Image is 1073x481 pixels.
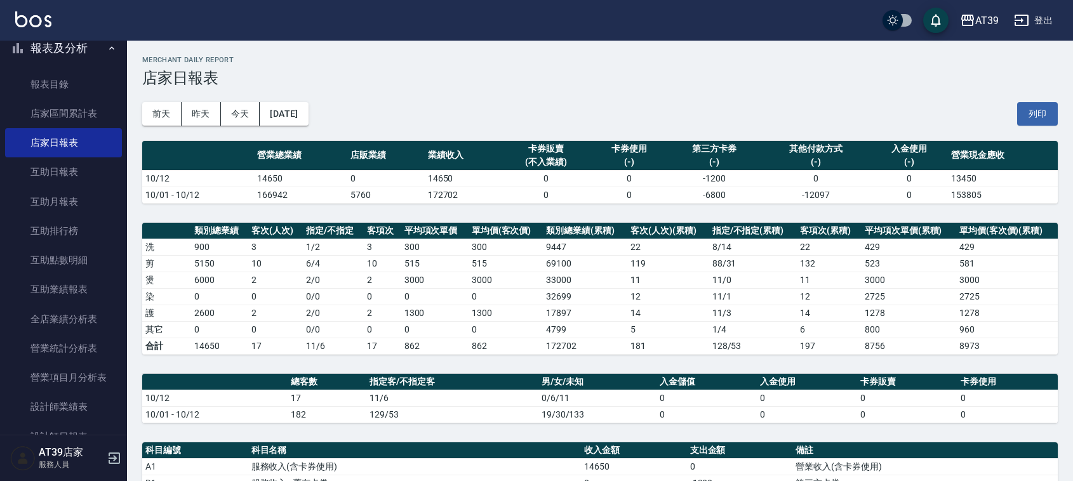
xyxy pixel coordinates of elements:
[191,223,248,239] th: 類別總業績
[401,255,469,272] td: 515
[543,338,627,354] td: 172702
[142,170,254,187] td: 10/12
[857,390,957,406] td: 0
[670,142,757,155] div: 第三方卡券
[5,70,122,99] a: 報表目錄
[248,321,303,338] td: 0
[425,141,502,171] th: 業績收入
[364,338,401,354] td: 17
[10,445,36,471] img: Person
[975,13,999,29] div: AT39
[288,374,367,390] th: 總客數
[425,187,502,203] td: 172702
[191,255,248,272] td: 5150
[957,390,1058,406] td: 0
[797,272,862,288] td: 11
[303,338,364,354] td: 11/6
[590,170,667,187] td: 0
[957,406,1058,423] td: 0
[543,321,627,338] td: 4799
[709,272,797,288] td: 11 / 0
[303,288,364,305] td: 0 / 0
[142,187,254,203] td: 10/01 - 10/12
[260,102,308,126] button: [DATE]
[590,187,667,203] td: 0
[142,321,191,338] td: 其它
[191,305,248,321] td: 2600
[401,338,469,354] td: 862
[923,8,949,33] button: save
[303,305,364,321] td: 2 / 0
[401,272,469,288] td: 3000
[948,170,1058,187] td: 13450
[948,187,1058,203] td: 153805
[709,305,797,321] td: 11 / 3
[364,272,401,288] td: 2
[142,305,191,321] td: 護
[594,142,664,155] div: 卡券使用
[347,141,424,171] th: 店販業績
[505,155,587,169] div: (不入業績)
[543,305,627,321] td: 17897
[142,406,288,423] td: 10/01 - 10/12
[543,272,627,288] td: 33000
[288,390,367,406] td: 17
[469,272,543,288] td: 3000
[709,321,797,338] td: 1 / 4
[364,239,401,255] td: 3
[182,102,221,126] button: 昨天
[5,32,122,65] button: 報表及分析
[709,255,797,272] td: 88 / 31
[191,288,248,305] td: 0
[254,170,347,187] td: 14650
[543,223,627,239] th: 類別總業績(累積)
[142,223,1058,355] table: a dense table
[797,223,862,239] th: 客項次(累積)
[797,288,862,305] td: 12
[248,338,303,354] td: 17
[364,223,401,239] th: 客項次
[862,338,956,354] td: 8756
[142,390,288,406] td: 10/12
[627,288,709,305] td: 12
[39,446,103,459] h5: AT39店家
[862,305,956,321] td: 1278
[142,272,191,288] td: 燙
[364,305,401,321] td: 2
[627,338,709,354] td: 181
[862,321,956,338] td: 800
[957,374,1058,390] th: 卡券使用
[687,442,793,459] th: 支出金額
[862,255,956,272] td: 523
[656,390,757,406] td: 0
[303,255,364,272] td: 6 / 4
[303,272,364,288] td: 2 / 0
[5,216,122,246] a: 互助排行榜
[347,170,424,187] td: 0
[191,239,248,255] td: 900
[538,390,656,406] td: 0/6/11
[761,170,871,187] td: 0
[757,374,857,390] th: 入金使用
[5,99,122,128] a: 店家區間累計表
[366,390,538,406] td: 11/6
[956,338,1058,354] td: 8973
[857,374,957,390] th: 卡券販賣
[303,223,364,239] th: 指定/不指定
[248,442,581,459] th: 科目名稱
[857,406,957,423] td: 0
[709,223,797,239] th: 指定/不指定(累積)
[248,288,303,305] td: 0
[5,305,122,334] a: 全店業績分析表
[248,255,303,272] td: 10
[5,392,122,421] a: 設計師業績表
[5,275,122,304] a: 互助業績報表
[862,272,956,288] td: 3000
[543,255,627,272] td: 69100
[288,406,367,423] td: 182
[627,305,709,321] td: 14
[5,128,122,157] a: 店家日報表
[871,170,948,187] td: 0
[670,155,757,169] div: (-)
[142,374,1058,423] table: a dense table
